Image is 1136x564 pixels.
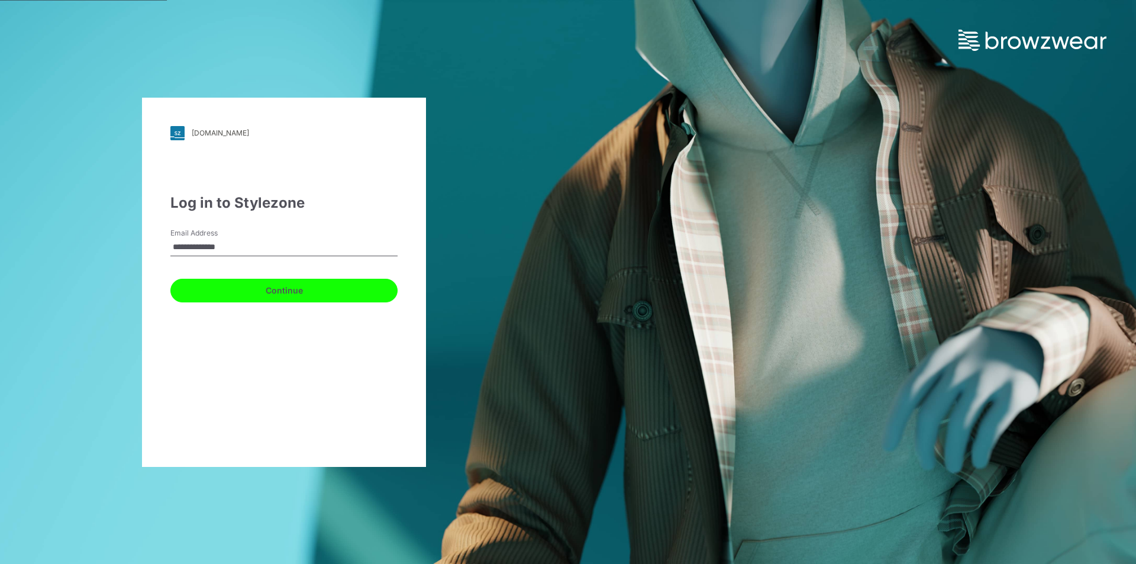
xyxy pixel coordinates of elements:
a: [DOMAIN_NAME] [170,126,398,140]
button: Continue [170,279,398,302]
div: [DOMAIN_NAME] [192,128,249,137]
div: Log in to Stylezone [170,192,398,214]
label: Email Address [170,228,253,239]
img: svg+xml;base64,PHN2ZyB3aWR0aD0iMjgiIGhlaWdodD0iMjgiIHZpZXdCb3g9IjAgMCAyOCAyOCIgZmlsbD0ibm9uZSIgeG... [170,126,185,140]
img: browzwear-logo.73288ffb.svg [958,30,1106,51]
